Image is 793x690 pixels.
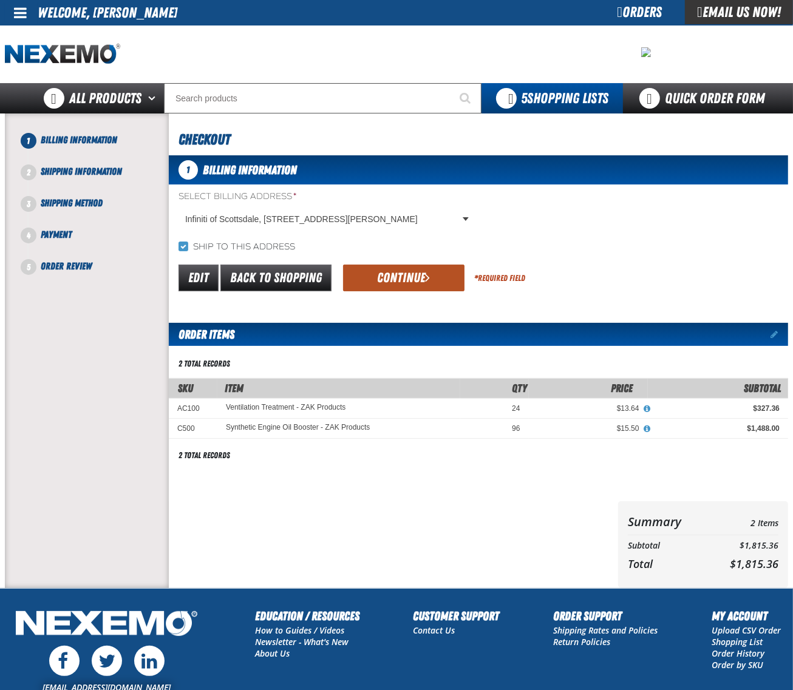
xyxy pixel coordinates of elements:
a: Quick Order Form [623,83,788,113]
span: Billing Information [41,134,117,146]
span: 2 [21,164,36,180]
span: Shipping Method [41,197,103,209]
li: Shipping Method. Step 3 of 5. Not Completed [29,196,169,228]
a: Return Policies [553,636,610,648]
button: Open All Products pages [144,83,164,113]
div: $327.36 [656,404,780,413]
li: Billing Information. Step 1 of 5. Not Completed [29,133,169,164]
span: Item [225,382,243,394]
img: 101e2d29ebe5c13c135f6d33ff989c39.png [641,47,651,57]
span: Price [611,382,633,394]
td: $1,815.36 [707,538,778,554]
a: Order History [712,648,764,659]
span: 96 [512,424,520,433]
span: 5 [21,259,36,275]
img: Nexemo logo [5,44,120,65]
nav: Checkout steps. Current step is Billing Information. Step 1 of 5 [19,133,169,274]
span: 3 [21,196,36,212]
a: Back to Shopping [220,265,332,291]
th: Total [628,554,707,573]
li: Payment. Step 4 of 5. Not Completed [29,228,169,259]
a: Shipping Rates and Policies [553,624,658,636]
h2: Customer Support [414,607,500,625]
li: Order Review. Step 5 of 5. Not Completed [29,259,169,274]
input: Search [164,83,482,113]
img: Nexemo Logo [12,607,201,643]
a: About Us [255,648,290,659]
div: 2 total records [179,358,230,370]
button: View All Prices for Ventilation Treatment - ZAK Products [639,404,655,414]
span: Shipping Information [41,166,122,177]
a: Ventilation Treatment - ZAK Products [226,404,345,412]
span: $1,815.36 [730,556,778,571]
a: Synthetic Engine Oil Booster - ZAK Products [226,424,370,432]
a: Shopping List [712,636,763,648]
td: C500 [169,419,217,439]
th: Summary [628,511,707,532]
td: AC100 [169,398,217,418]
a: SKU [178,382,193,394]
a: Upload CSV Order [712,624,781,636]
button: Start Searching [451,83,482,113]
a: Order by SKU [712,659,763,671]
a: Home [5,44,120,65]
span: Checkout [179,131,230,148]
span: Billing Information [203,163,297,177]
span: 1 [21,133,36,149]
span: 4 [21,228,36,243]
span: Order Review [41,260,92,272]
span: All Products [69,87,141,109]
button: View All Prices for Synthetic Engine Oil Booster - ZAK Products [639,424,655,435]
div: $13.64 [537,404,639,413]
button: Continue [343,265,465,291]
strong: 5 [521,90,527,107]
h2: My Account [712,607,781,625]
li: Shipping Information. Step 2 of 5. Not Completed [29,164,169,196]
span: Qty [512,382,528,394]
button: You have 5 Shopping Lists. Open to view details [482,83,623,113]
div: $15.50 [537,424,639,433]
h2: Order Support [553,607,658,625]
label: Select Billing Address [179,191,474,203]
h2: Order Items [169,323,234,346]
h2: Education / Resources [255,607,359,625]
input: Ship to this address [179,242,188,251]
span: 1 [179,160,198,180]
div: Required Field [474,272,525,284]
span: Infiniti of Scottsdale, [STREET_ADDRESS][PERSON_NAME] [185,213,460,226]
a: Edit [179,265,219,291]
span: Shopping Lists [521,90,608,107]
a: Newsletter - What's New [255,636,349,648]
a: Edit items [771,330,788,339]
a: Contact Us [414,624,455,636]
td: 2 Items [707,511,778,532]
span: Subtotal [744,382,781,394]
th: Subtotal [628,538,707,554]
span: Payment [41,229,72,240]
div: 2 total records [179,450,230,461]
div: $1,488.00 [656,424,780,433]
a: How to Guides / Videos [255,624,344,636]
span: 24 [512,404,520,413]
label: Ship to this address [179,242,295,253]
